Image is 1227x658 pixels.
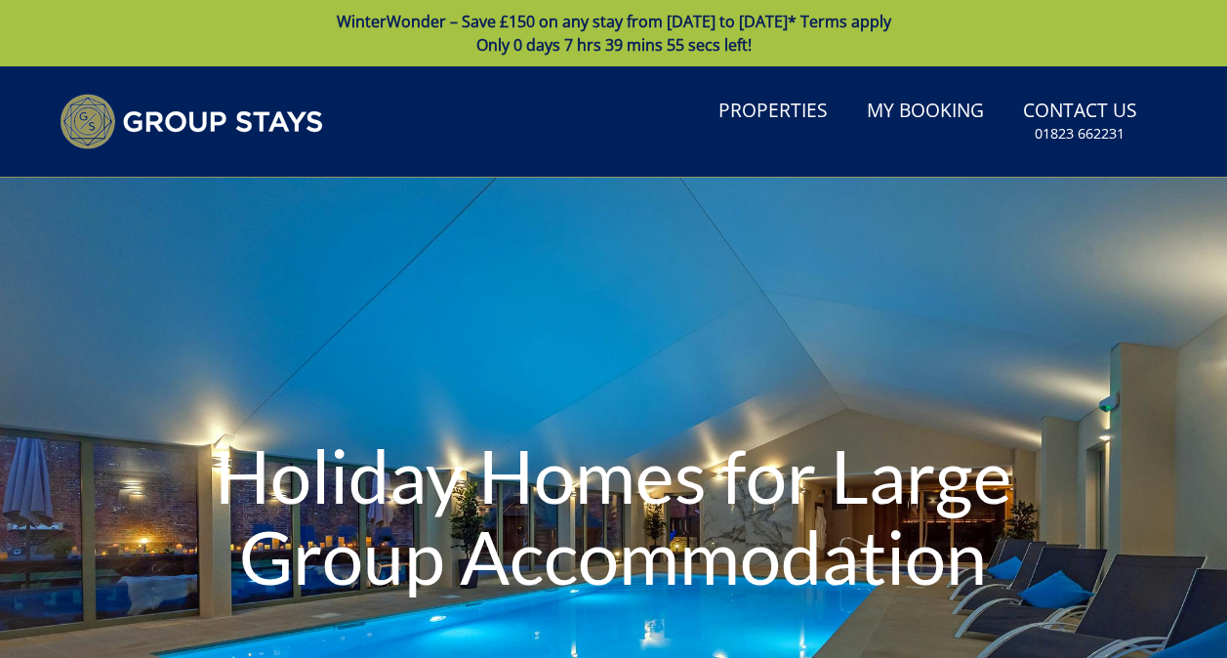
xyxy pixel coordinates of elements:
small: 01823 662231 [1035,124,1125,144]
h1: Holiday Homes for Large Group Accommodation [184,396,1043,637]
span: Only 0 days 7 hrs 39 mins 55 secs left! [476,34,752,56]
a: My Booking [859,90,992,134]
a: Properties [711,90,836,134]
a: Contact Us01823 662231 [1015,90,1145,153]
img: Group Stays [60,94,323,149]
